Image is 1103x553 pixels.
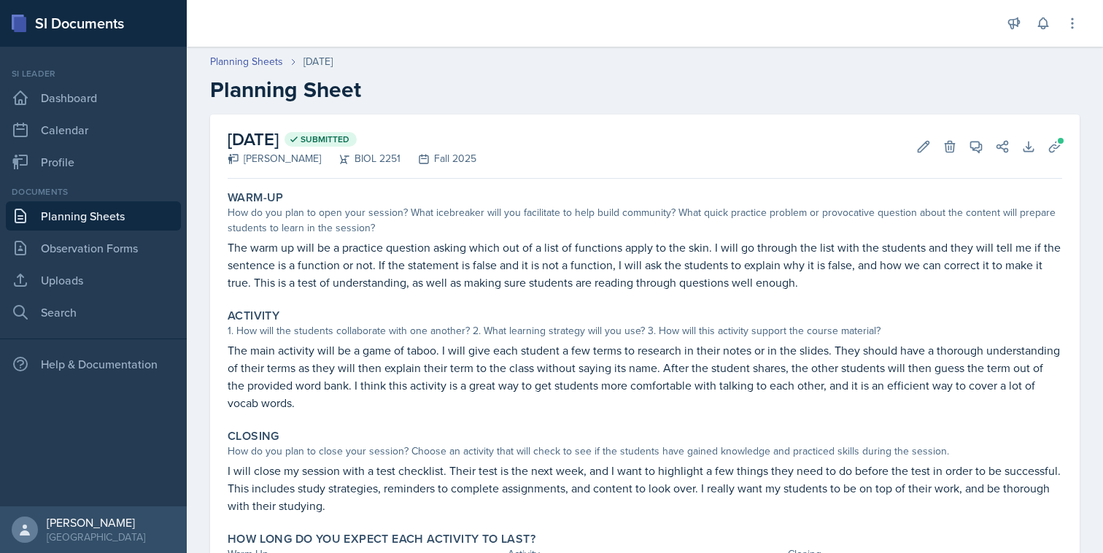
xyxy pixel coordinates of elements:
a: Calendar [6,115,181,144]
div: [DATE] [303,54,333,69]
p: The warm up will be a practice question asking which out of a list of functions apply to the skin... [228,239,1062,291]
a: Planning Sheets [6,201,181,231]
a: Search [6,298,181,327]
span: Submitted [301,134,349,145]
a: Dashboard [6,83,181,112]
div: [PERSON_NAME] [47,515,145,530]
a: Planning Sheets [210,54,283,69]
label: Warm-Up [228,190,284,205]
a: Observation Forms [6,233,181,263]
p: I will close my session with a test checklist. Their test is the next week, and I want to highlig... [228,462,1062,514]
div: [GEOGRAPHIC_DATA] [47,530,145,544]
div: BIOL 2251 [321,151,400,166]
div: How do you plan to open your session? What icebreaker will you facilitate to help build community... [228,205,1062,236]
div: Si leader [6,67,181,80]
label: How long do you expect each activity to last? [228,532,535,546]
label: Closing [228,429,279,444]
h2: [DATE] [228,126,476,152]
div: Help & Documentation [6,349,181,379]
a: Profile [6,147,181,177]
p: The main activity will be a game of taboo. I will give each student a few terms to research in th... [228,341,1062,411]
a: Uploads [6,266,181,295]
label: Activity [228,309,279,323]
div: Documents [6,185,181,198]
div: Fall 2025 [400,151,476,166]
div: How do you plan to close your session? Choose an activity that will check to see if the students ... [228,444,1062,459]
div: [PERSON_NAME] [228,151,321,166]
div: 1. How will the students collaborate with one another? 2. What learning strategy will you use? 3.... [228,323,1062,339]
h2: Planning Sheet [210,77,1080,103]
